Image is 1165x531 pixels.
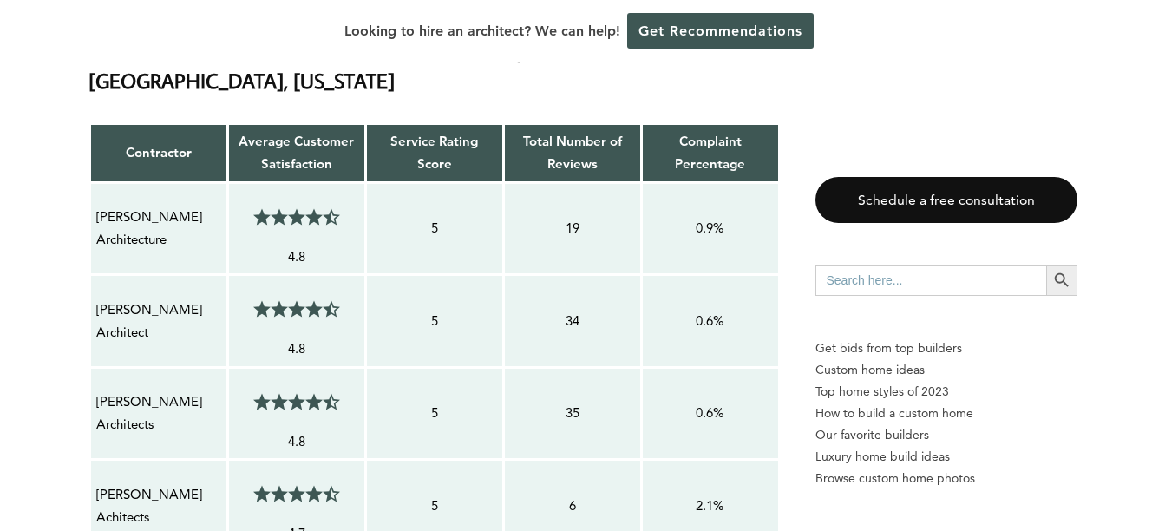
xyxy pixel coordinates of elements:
[510,402,635,424] p: 35
[372,402,497,424] p: 5
[126,144,192,161] strong: Contractor
[234,246,359,268] p: 4.8
[815,381,1077,403] a: Top home styles of 2023
[96,298,221,344] p: [PERSON_NAME] Architect
[815,403,1077,424] a: How to build a custom home
[815,359,1077,381] a: Custom home ideas
[648,217,773,239] p: 0.9%
[523,133,622,172] strong: Total Number of Reviews
[1052,271,1071,290] svg: Search
[96,206,221,252] p: [PERSON_NAME] Architecture
[234,338,359,360] p: 4.8
[372,310,497,332] p: 5
[815,468,1077,489] a: Browse custom home photos
[372,217,497,239] p: 5
[239,133,354,172] strong: Average Customer Satisfaction
[832,406,1144,510] iframe: Drift Widget Chat Controller
[96,483,221,529] p: [PERSON_NAME] Achitects
[510,217,635,239] p: 19
[390,133,478,172] strong: Service Rating Score
[648,310,773,332] p: 0.6%
[648,402,773,424] p: 0.6%
[815,177,1077,223] a: Schedule a free consultation
[627,13,814,49] a: Get Recommendations
[815,424,1077,446] a: Our favorite builders
[648,495,773,517] p: 2.1%
[510,495,635,517] p: 6
[372,495,497,517] p: 5
[815,265,1046,296] input: Search here...
[234,430,359,453] p: 4.8
[675,133,745,172] strong: Complaint Percentage
[815,446,1077,468] a: Luxury home build ideas
[510,310,635,332] p: 34
[96,390,221,436] p: [PERSON_NAME] Architects
[815,338,1077,359] p: Get bids from top builders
